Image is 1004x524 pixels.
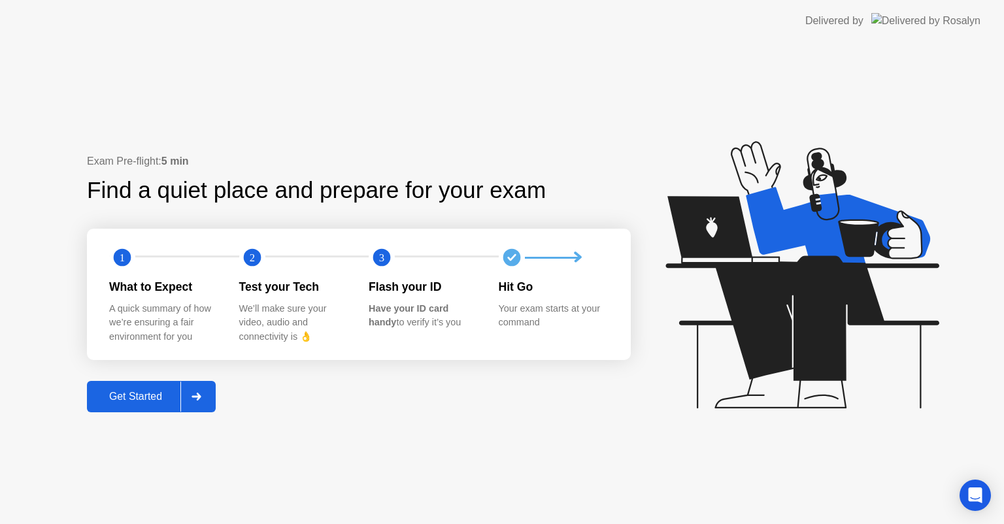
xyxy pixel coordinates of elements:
img: Delivered by Rosalyn [871,13,980,28]
text: 2 [249,252,254,264]
div: Get Started [91,391,180,402]
b: Have your ID card handy [369,303,448,328]
div: Your exam starts at your command [499,302,608,330]
div: What to Expect [109,278,218,295]
text: 3 [379,252,384,264]
div: Flash your ID [369,278,478,295]
div: We’ll make sure your video, audio and connectivity is 👌 [239,302,348,344]
div: Test your Tech [239,278,348,295]
b: 5 min [161,156,189,167]
div: Find a quiet place and prepare for your exam [87,173,548,208]
text: 1 [120,252,125,264]
button: Get Started [87,381,216,412]
div: A quick summary of how we’re ensuring a fair environment for you [109,302,218,344]
div: Delivered by [805,13,863,29]
div: to verify it’s you [369,302,478,330]
div: Exam Pre-flight: [87,154,631,169]
div: Open Intercom Messenger [960,480,991,511]
div: Hit Go [499,278,608,295]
